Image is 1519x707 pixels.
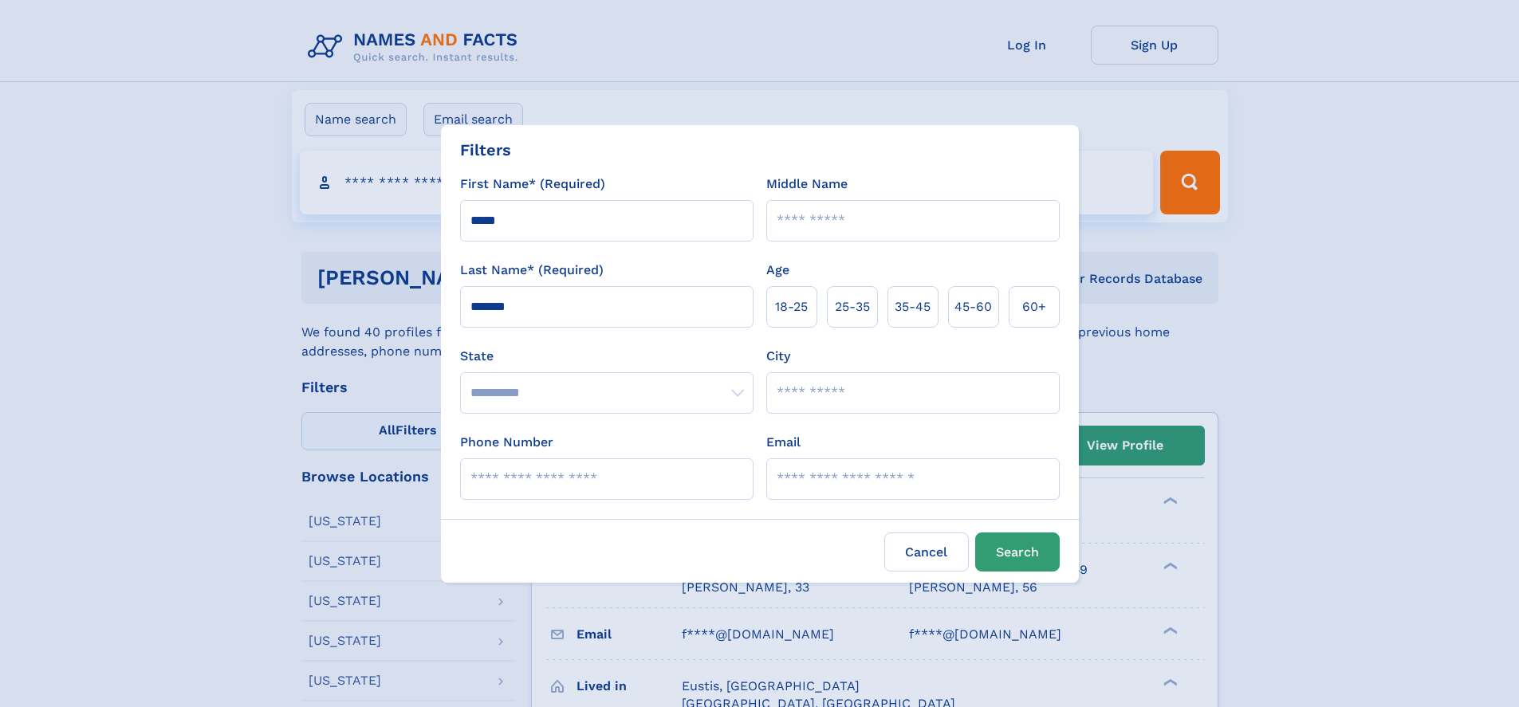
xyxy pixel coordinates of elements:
[895,297,931,316] span: 35‑45
[766,261,789,280] label: Age
[775,297,808,316] span: 18‑25
[460,261,604,280] label: Last Name* (Required)
[766,175,848,194] label: Middle Name
[1022,297,1046,316] span: 60+
[975,532,1060,571] button: Search
[835,297,870,316] span: 25‑35
[460,347,754,366] label: State
[766,347,790,366] label: City
[766,433,801,452] label: Email
[460,138,511,162] div: Filters
[460,175,605,194] label: First Name* (Required)
[460,433,553,452] label: Phone Number
[954,297,992,316] span: 45‑60
[884,532,969,571] label: Cancel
